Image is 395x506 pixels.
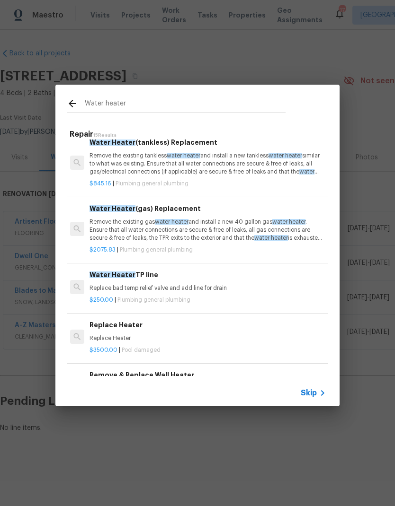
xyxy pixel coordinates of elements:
[90,347,117,353] span: $3500.00
[117,297,190,303] span: Plumbing general plumbing
[70,130,328,140] h5: Repair
[155,219,189,225] span: water heater
[90,247,116,253] span: $2075.83
[254,235,288,241] span: water heater
[167,153,200,158] span: water heater
[122,347,161,353] span: Pool damaged
[90,346,324,354] p: |
[301,388,317,398] span: Skip
[269,153,302,158] span: water heater
[90,284,324,292] p: Replace bad temp relief valve and add line for drain
[90,180,324,188] p: |
[90,205,135,212] span: Water Heater
[90,296,324,304] p: |
[90,218,324,242] p: Remove the existing gas and install a new 40 gallon gas . Ensure that all water connections are s...
[90,320,324,330] h6: Replace Heater
[90,152,324,176] p: Remove the existing tankless and install a new tankless similar to what was existing. Ensure that...
[90,334,324,342] p: Replace Heater
[90,181,111,186] span: $845.16
[85,98,286,112] input: Search issues or repairs
[90,169,314,183] span: water heater
[90,139,135,146] span: Water Heater
[90,270,324,280] h6: TP line
[116,181,189,186] span: Plumbing general plumbing
[90,203,324,214] h6: (gas) Replacement
[93,133,117,138] span: 15 Results
[90,137,324,148] h6: (tankless) Replacement
[120,247,193,253] span: Plumbing general plumbing
[272,219,305,225] span: water heater
[90,271,135,278] span: Water Heater
[90,246,324,254] p: |
[90,297,113,303] span: $250.00
[90,370,324,380] h6: Remove & Replace Wall Heater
